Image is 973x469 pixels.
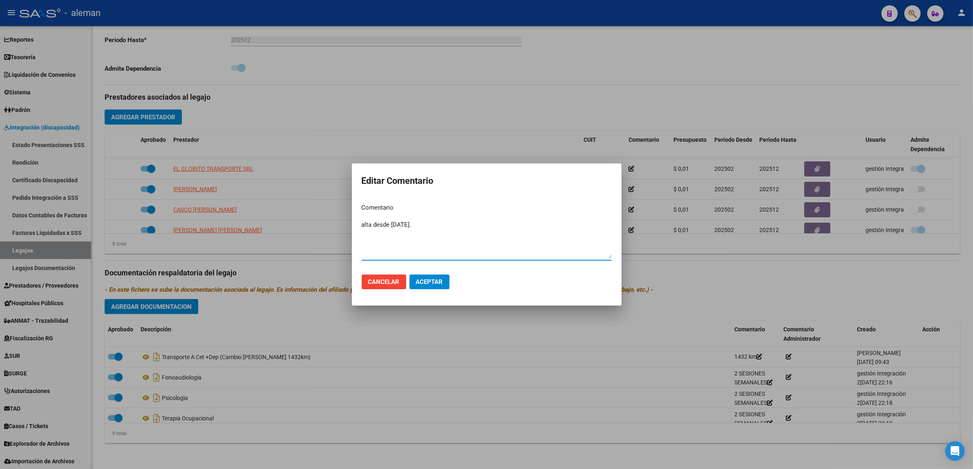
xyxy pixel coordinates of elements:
[416,278,443,286] span: Aceptar
[368,278,400,286] span: Cancelar
[409,275,450,289] button: Aceptar
[362,203,612,212] p: Comentario
[945,441,965,461] div: Open Intercom Messenger
[362,275,406,289] button: Cancelar
[362,173,612,189] h2: Editar Comentario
